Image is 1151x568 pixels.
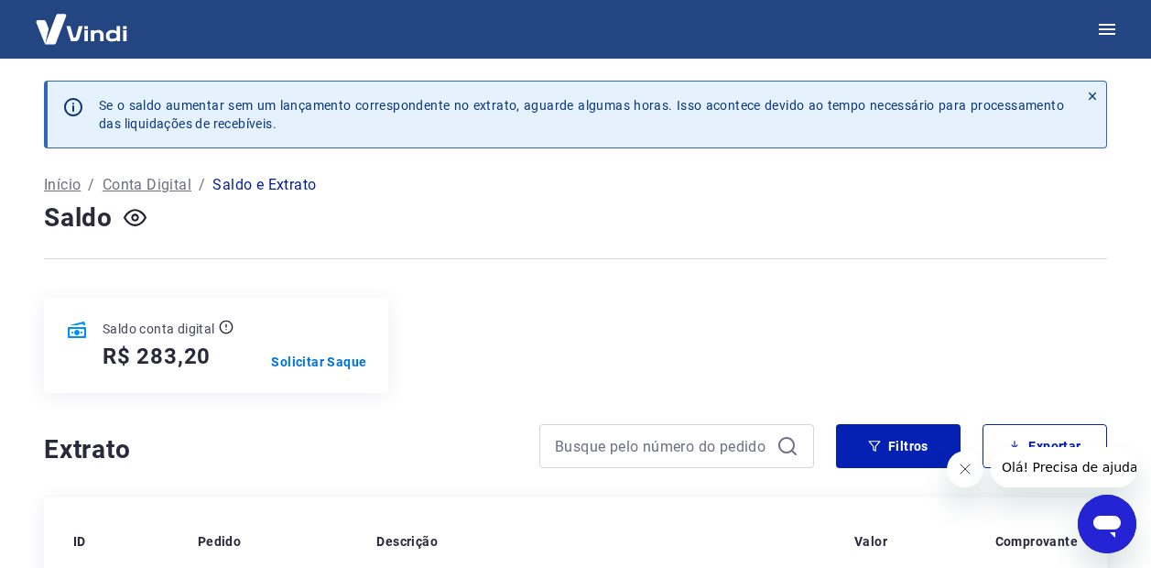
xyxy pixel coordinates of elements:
[73,532,86,551] p: ID
[991,447,1136,487] iframe: Mensagem da empresa
[271,353,366,371] a: Solicitar Saque
[99,96,1064,133] p: Se o saldo aumentar sem um lançamento correspondente no extrato, aguarde algumas horas. Isso acon...
[983,424,1107,468] button: Exportar
[88,174,94,196] p: /
[199,174,205,196] p: /
[11,13,154,27] span: Olá! Precisa de ajuda?
[44,431,517,468] h4: Extrato
[212,174,316,196] p: Saldo e Extrato
[44,174,81,196] a: Início
[1078,495,1136,553] iframe: Botão para abrir a janela de mensagens
[103,342,211,371] h5: R$ 283,20
[555,432,769,460] input: Busque pelo número do pedido
[995,532,1078,551] p: Comprovante
[44,200,113,236] h4: Saldo
[103,174,191,196] a: Conta Digital
[198,532,241,551] p: Pedido
[836,424,961,468] button: Filtros
[22,1,141,57] img: Vindi
[376,532,438,551] p: Descrição
[103,320,215,338] p: Saldo conta digital
[854,532,887,551] p: Valor
[947,451,983,487] iframe: Fechar mensagem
